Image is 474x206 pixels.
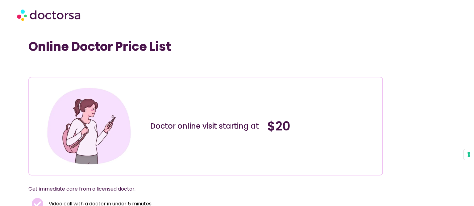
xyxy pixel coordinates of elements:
[464,149,474,160] button: Your consent preferences for tracking technologies
[28,39,383,54] h1: Online Doctor Price List
[33,63,126,71] iframe: Customer reviews powered by Trustpilot
[28,185,368,193] p: Get immediate care from a licensed doctor.
[267,119,378,134] h4: $20
[45,82,133,171] img: Illustration depicting a young woman in a casual outfit, engaged with her smartphone. She has a p...
[150,121,261,131] div: Doctor online visit starting at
